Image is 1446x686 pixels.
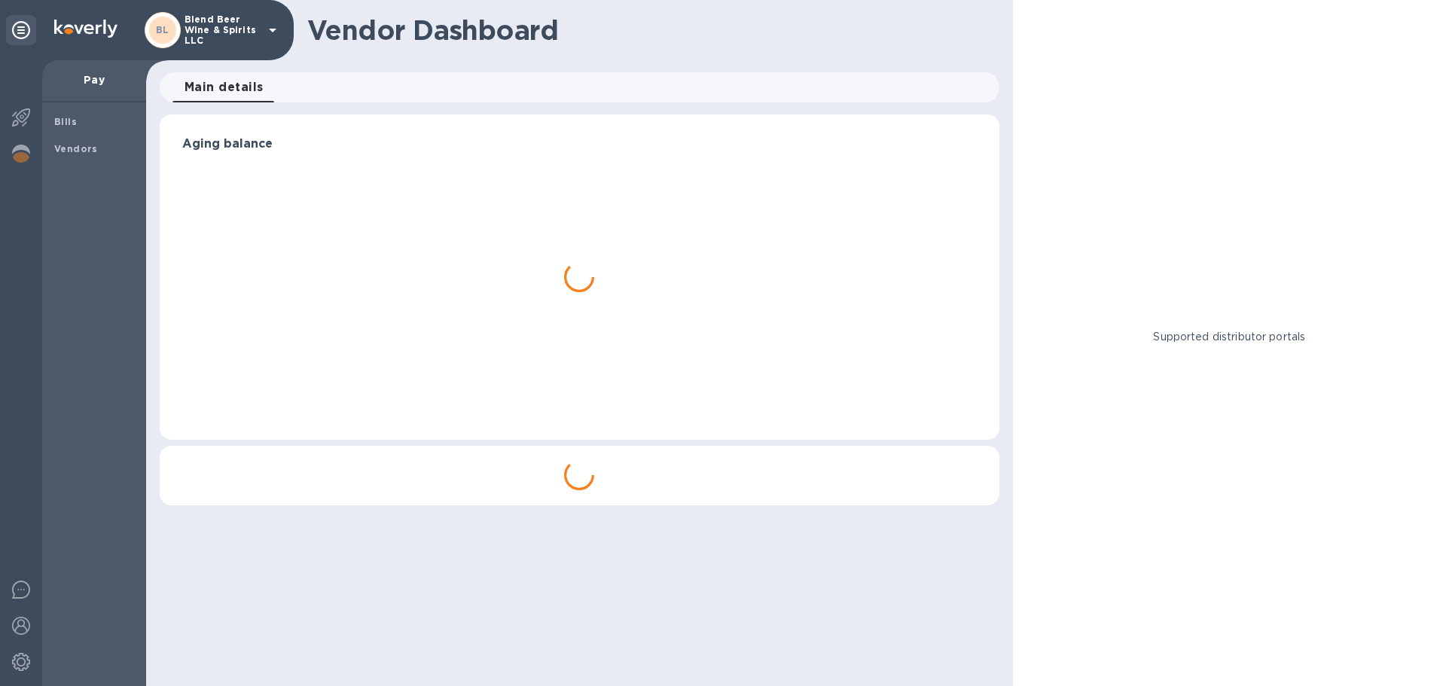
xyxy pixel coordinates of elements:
[307,14,989,46] h1: Vendor Dashboard
[182,137,977,151] h3: Aging balance
[185,77,264,98] span: Main details
[185,14,260,46] p: Blend Beer Wine & Spirits LLC
[1153,329,1305,345] p: Supported distributor portals
[54,116,77,127] b: Bills
[54,20,117,38] img: Logo
[54,143,98,154] b: Vendors
[6,15,36,45] div: Unpin categories
[54,72,134,87] p: Pay
[156,24,169,35] b: BL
